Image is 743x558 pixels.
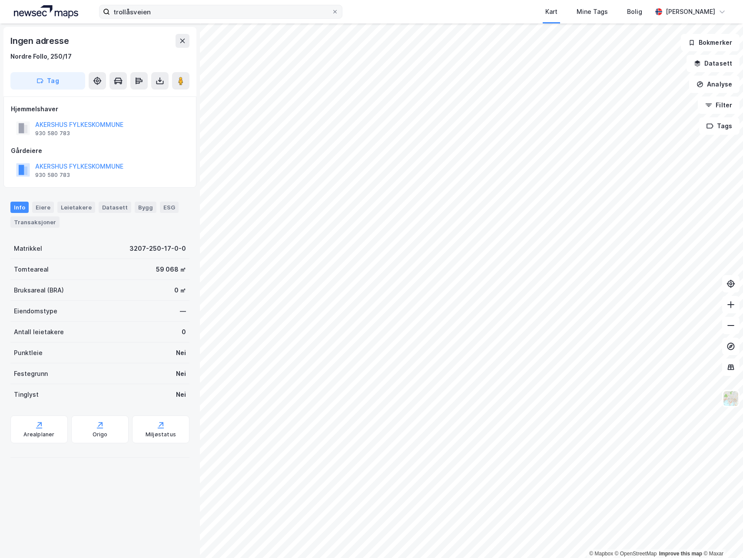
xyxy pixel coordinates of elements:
[689,76,740,93] button: Analyse
[659,551,702,557] a: Improve this map
[99,202,131,213] div: Datasett
[14,306,57,316] div: Eiendomstype
[135,202,156,213] div: Bygg
[176,389,186,400] div: Nei
[615,551,657,557] a: OpenStreetMap
[700,516,743,558] iframe: Chat Widget
[699,117,740,135] button: Tags
[182,327,186,337] div: 0
[10,34,70,48] div: Ingen adresse
[589,551,613,557] a: Mapbox
[577,7,608,17] div: Mine Tags
[146,431,176,438] div: Miljøstatus
[10,216,60,228] div: Transaksjoner
[14,243,42,254] div: Matrikkel
[10,202,29,213] div: Info
[156,264,186,275] div: 59 068 ㎡
[14,285,64,296] div: Bruksareal (BRA)
[698,96,740,114] button: Filter
[14,5,78,18] img: logo.a4113a55bc3d86da70a041830d287a7e.svg
[35,172,70,179] div: 930 580 783
[35,130,70,137] div: 930 580 783
[10,51,72,62] div: Nordre Follo, 250/17
[10,72,85,90] button: Tag
[32,202,54,213] div: Eiere
[14,389,39,400] div: Tinglyst
[23,431,54,438] div: Arealplaner
[627,7,642,17] div: Bolig
[545,7,557,17] div: Kart
[110,5,332,18] input: Søk på adresse, matrikkel, gårdeiere, leietakere eller personer
[176,348,186,358] div: Nei
[160,202,179,213] div: ESG
[687,55,740,72] button: Datasett
[681,34,740,51] button: Bokmerker
[180,306,186,316] div: —
[93,431,108,438] div: Origo
[176,369,186,379] div: Nei
[57,202,95,213] div: Leietakere
[723,390,739,407] img: Z
[14,369,48,379] div: Festegrunn
[11,104,189,114] div: Hjemmelshaver
[14,264,49,275] div: Tomteareal
[14,327,64,337] div: Antall leietakere
[14,348,43,358] div: Punktleie
[11,146,189,156] div: Gårdeiere
[174,285,186,296] div: 0 ㎡
[129,243,186,254] div: 3207-250-17-0-0
[666,7,715,17] div: [PERSON_NAME]
[700,516,743,558] div: Kontrollprogram for chat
